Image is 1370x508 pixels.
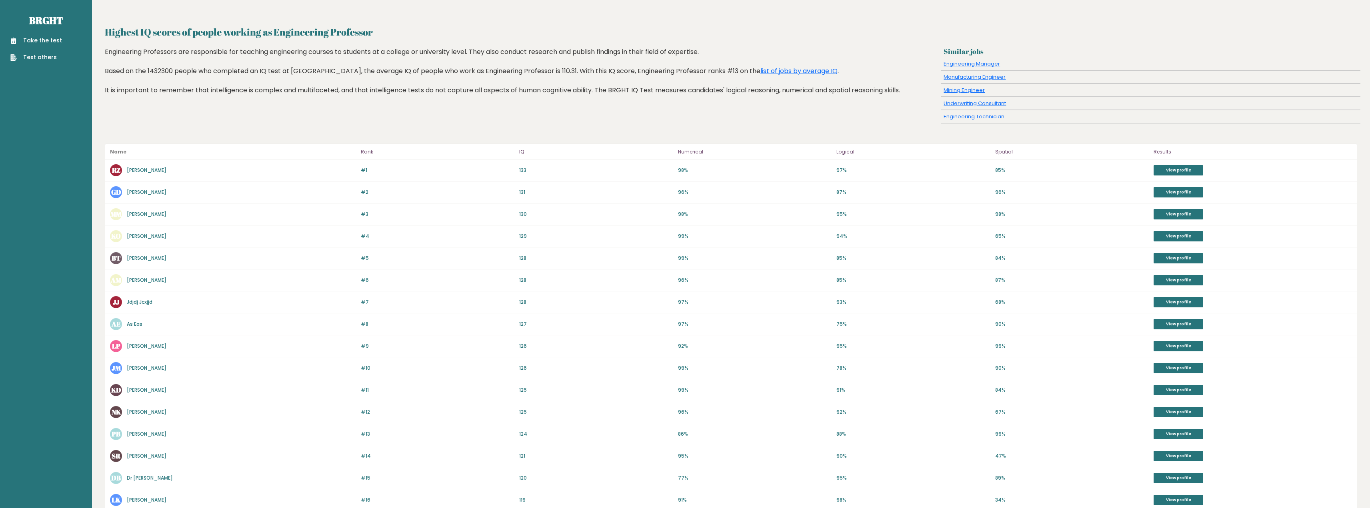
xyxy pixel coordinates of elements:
p: 87% [836,189,990,196]
text: DB [111,473,121,482]
p: 96% [995,189,1149,196]
a: View profile [1154,209,1203,219]
p: #5 [361,255,514,262]
p: #6 [361,277,514,284]
p: Rank [361,147,514,157]
h3: Similar jobs [944,47,1357,56]
p: Logical [836,147,990,157]
a: View profile [1154,231,1203,241]
p: 89% [995,474,1149,482]
p: #3 [361,211,514,218]
p: 128 [519,277,673,284]
a: Dr [PERSON_NAME] [127,474,173,481]
text: RZ [112,165,120,175]
p: 90% [995,365,1149,372]
text: KO [111,231,121,241]
a: Brght [29,14,63,27]
p: 124 [519,430,673,438]
a: Underwriting Consultant [944,100,1006,107]
a: [PERSON_NAME] [127,365,166,371]
p: 99% [678,365,832,372]
p: 133 [519,167,673,174]
p: 97% [836,167,990,174]
text: NK [112,407,121,416]
p: 92% [836,408,990,416]
text: LK [112,495,121,504]
p: 131 [519,189,673,196]
p: #7 [361,299,514,306]
text: MM [110,209,122,219]
a: Jdjdj Jcxjjd [127,299,152,305]
p: 128 [519,299,673,306]
p: 96% [678,189,832,196]
p: #8 [361,321,514,328]
a: As Eas [127,321,142,327]
a: [PERSON_NAME] [127,255,166,261]
p: #4 [361,233,514,240]
a: [PERSON_NAME] [127,189,166,195]
a: View profile [1154,451,1203,461]
p: 127 [519,321,673,328]
a: [PERSON_NAME] [127,233,166,239]
p: #1 [361,167,514,174]
a: View profile [1154,275,1203,285]
text: AM [110,275,122,285]
p: #2 [361,189,514,196]
a: Test others [10,53,62,62]
p: 78% [836,365,990,372]
text: LP [112,341,120,351]
text: AE [111,319,121,329]
p: #10 [361,365,514,372]
p: 87% [995,277,1149,284]
p: 130 [519,211,673,218]
p: 93% [836,299,990,306]
a: View profile [1154,165,1203,175]
p: 98% [678,211,832,218]
a: View profile [1154,319,1203,329]
a: [PERSON_NAME] [127,211,166,217]
a: View profile [1154,187,1203,197]
p: 84% [995,386,1149,394]
b: Name [110,148,126,155]
p: 85% [836,277,990,284]
p: 65% [995,233,1149,240]
p: 95% [836,343,990,350]
p: 75% [836,321,990,328]
text: SR [112,451,121,460]
p: 91% [836,386,990,394]
text: BT [112,253,121,263]
p: 98% [678,167,832,174]
h2: Highest IQ scores of people working as Engineering Professor [105,25,1357,39]
p: 98% [995,211,1149,218]
text: JJ [113,297,120,307]
p: 120 [519,474,673,482]
p: 90% [836,452,990,460]
p: 128 [519,255,673,262]
a: list of jobs by average IQ [760,66,838,76]
a: [PERSON_NAME] [127,343,166,349]
p: 47% [995,452,1149,460]
a: View profile [1154,341,1203,351]
p: Spatial [995,147,1149,157]
p: 126 [519,365,673,372]
p: 99% [678,386,832,394]
p: 97% [678,299,832,306]
text: GD [111,187,121,197]
a: [PERSON_NAME] [127,452,166,459]
a: [PERSON_NAME] [127,430,166,437]
p: 90% [995,321,1149,328]
a: Mining Engineer [944,86,985,94]
p: 77% [678,474,832,482]
a: [PERSON_NAME] [127,277,166,283]
a: View profile [1154,473,1203,483]
a: [PERSON_NAME] [127,386,166,393]
p: 98% [836,496,990,504]
p: 99% [678,233,832,240]
p: 67% [995,408,1149,416]
p: 125 [519,386,673,394]
a: View profile [1154,385,1203,395]
p: #12 [361,408,514,416]
a: View profile [1154,429,1203,439]
p: #14 [361,452,514,460]
a: [PERSON_NAME] [127,496,166,503]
